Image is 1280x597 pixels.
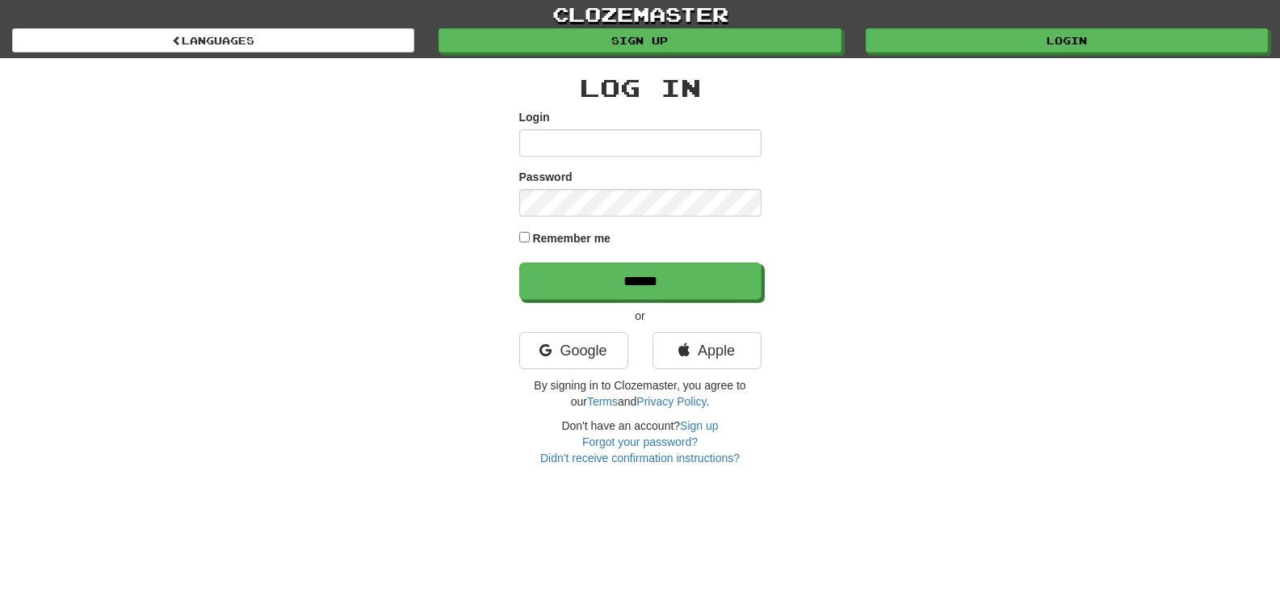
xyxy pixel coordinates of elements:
h2: Log In [519,74,762,101]
label: Remember me [532,230,611,246]
a: Privacy Policy [636,395,706,408]
a: Didn't receive confirmation instructions? [540,452,740,465]
p: or [519,308,762,324]
a: Forgot your password? [582,435,698,448]
a: Google [519,332,628,369]
p: By signing in to Clozemaster, you agree to our and . [519,377,762,410]
a: Terms [587,395,618,408]
div: Don't have an account? [519,418,762,466]
a: Login [866,28,1268,53]
a: Sign up [680,419,718,432]
a: Sign up [439,28,841,53]
label: Login [519,109,550,125]
label: Password [519,169,573,185]
a: Apple [653,332,762,369]
a: Languages [12,28,414,53]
